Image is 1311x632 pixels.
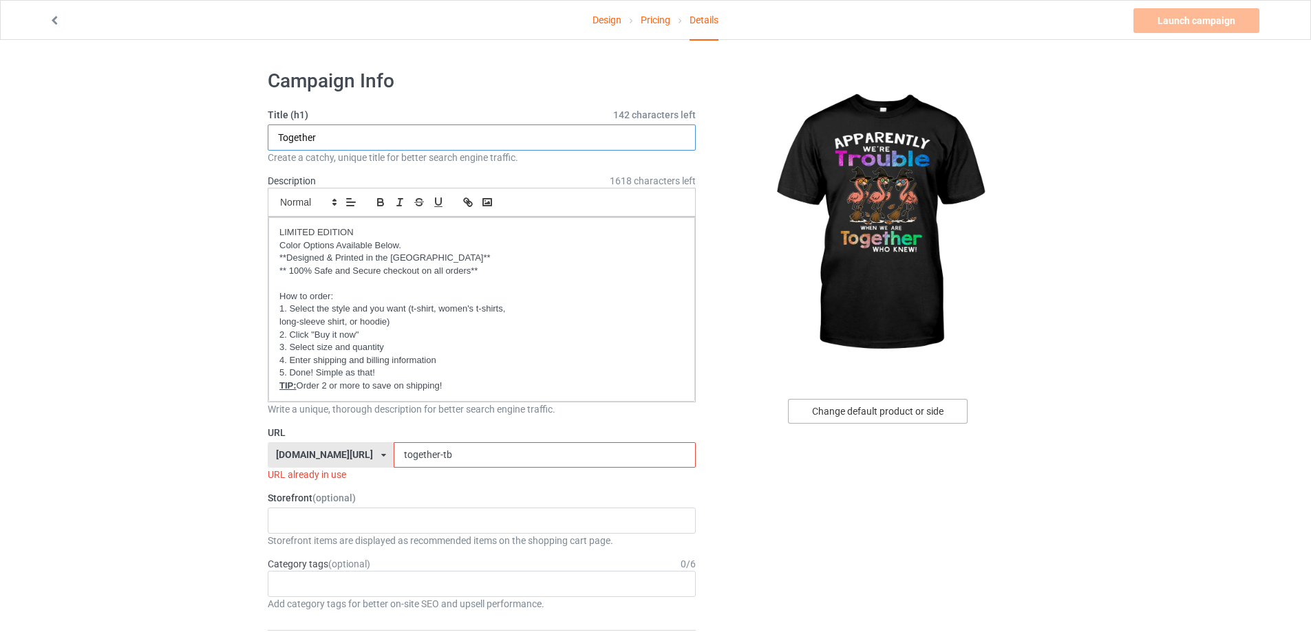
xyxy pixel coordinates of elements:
[279,341,684,354] p: 3. Select size and quantity
[268,108,696,122] label: Title (h1)
[279,290,684,303] p: How to order:
[279,354,684,367] p: 4. Enter shipping and billing information
[268,597,696,611] div: Add category tags for better on-site SEO and upsell performance.
[268,402,696,416] div: Write a unique, thorough description for better search engine traffic.
[276,450,373,459] div: [DOMAIN_NAME][URL]
[279,316,684,329] p: long-sleeve shirt, or hoodie)
[279,329,684,342] p: 2. Click "Buy it now"
[268,491,696,505] label: Storefront
[613,108,696,122] span: 142 characters left
[268,557,370,571] label: Category tags
[279,265,684,278] p: ** 100% Safe and Secure checkout on all orders**
[681,557,696,571] div: 0 / 6
[268,175,316,186] label: Description
[268,426,696,439] label: URL
[279,226,684,239] p: LIMITED EDITION
[279,380,684,393] p: Order 2 or more to save on shipping!
[641,1,670,39] a: Pricing
[268,69,696,94] h1: Campaign Info
[279,239,684,252] p: Color Options Available Below.
[268,468,696,481] div: URL already in use
[788,399,968,424] div: Change default product or side
[279,252,684,265] p: **Designed & Printed in the [GEOGRAPHIC_DATA]**
[279,380,297,391] u: TIP:
[593,1,621,39] a: Design
[268,151,696,164] div: Create a catchy, unique title for better search engine traffic.
[328,558,370,569] span: (optional)
[268,534,696,547] div: Storefront items are displayed as recommended items on the shopping cart page.
[690,1,718,41] div: Details
[279,303,684,316] p: 1. Select the style and you want (t-shirt, women's t-shirts,
[279,367,684,380] p: 5. Done! Simple as that!
[312,492,356,503] span: (optional)
[610,174,696,188] span: 1618 characters left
